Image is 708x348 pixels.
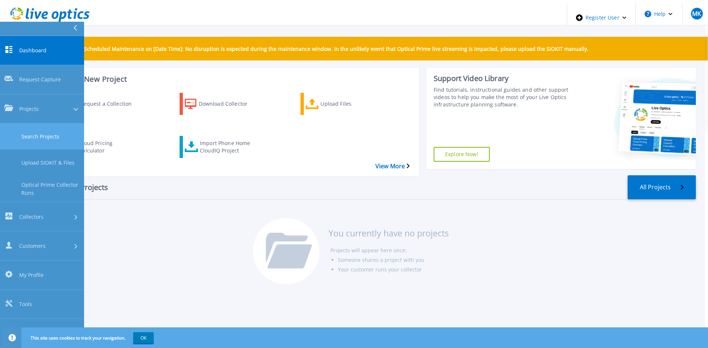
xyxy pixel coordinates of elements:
div: Register User [567,3,635,32]
span: This site uses cookies to track your navigation. [23,332,154,344]
li: Someone shares a project with you [338,255,449,265]
div: Cloud Pricing Calculator [79,138,138,156]
div: Request a Collection [80,95,139,113]
a: Cloud Pricing Calculator [59,136,148,158]
span: Projects [19,105,39,113]
span: Customers [19,242,46,250]
a: Request a Collection [59,93,148,115]
a: All Projects [628,175,696,199]
a: Download Collector [180,93,269,115]
div: Find tutorials, instructional guides and other support videos to help you make the most of your L... [434,86,571,108]
span: Request Capture [19,76,61,84]
a: Explore Now! [434,147,490,162]
div: Upload Files [320,95,379,113]
span: Collectors [19,213,44,221]
div: Import Phone Home CloudIQ Project [200,138,259,156]
span: My Profile [19,271,44,279]
div: Download Collector [199,95,258,113]
button: OK [133,332,154,344]
div: Support Video Library [434,74,571,83]
p: UAT TEST: Scheduled Maintenance on [Date Time]: No disruption is expected during the maintenance ... [58,45,589,52]
button: Help [636,3,682,25]
a: Upload Files [301,93,390,115]
span: Tools [19,300,32,308]
span: Dashboard [19,46,46,54]
a: View More [375,163,410,170]
h3: Start a New Project [59,75,409,83]
li: Your customer runs your collector [338,265,449,274]
h3: You currently have no projects [329,229,449,237]
li: Projects will appear here once: [330,246,449,255]
span: MK [692,11,701,17]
